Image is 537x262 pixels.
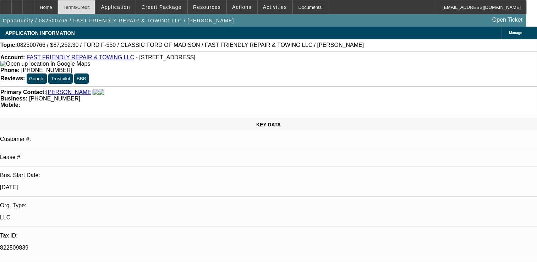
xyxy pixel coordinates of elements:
[142,4,182,10] span: Credit Package
[0,67,20,73] strong: Phone:
[509,31,522,35] span: Manage
[27,54,134,60] a: FAST FRIENDLY REPAIR & TOWING LLC
[193,4,221,10] span: Resources
[3,18,234,23] span: Opportunity / 082500766 / FAST FRIENDLY REPAIR & TOWING LLC / [PERSON_NAME]
[263,4,287,10] span: Activities
[136,54,195,60] span: - [STREET_ADDRESS]
[256,122,281,127] span: KEY DATA
[136,0,187,14] button: Credit Package
[227,0,257,14] button: Actions
[95,0,135,14] button: Application
[48,73,72,84] button: Trustpilot
[21,67,72,73] span: [PHONE_NUMBER]
[0,61,90,67] a: View Google Maps
[0,75,25,81] strong: Reviews:
[232,4,252,10] span: Actions
[101,4,130,10] span: Application
[74,73,89,84] button: BBB
[258,0,292,14] button: Activities
[99,89,104,95] img: linkedin-icon.png
[29,95,80,102] span: [PHONE_NUMBER]
[489,14,525,26] a: Open Ticket
[0,95,27,102] strong: Business:
[0,89,46,95] strong: Primary Contact:
[5,30,75,36] span: APPLICATION INFORMATION
[0,61,90,67] img: Open up location in Google Maps
[93,89,99,95] img: facebook-icon.png
[0,102,20,108] strong: Mobile:
[0,54,25,60] strong: Account:
[0,42,17,48] strong: Topic:
[46,89,93,95] a: [PERSON_NAME]
[17,42,364,48] span: 082500766 / $87,252.30 / FORD F-550 / CLASSIC FORD OF MADISON / FAST FRIENDLY REPAIR & TOWING LLC...
[27,73,47,84] button: Google
[188,0,226,14] button: Resources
